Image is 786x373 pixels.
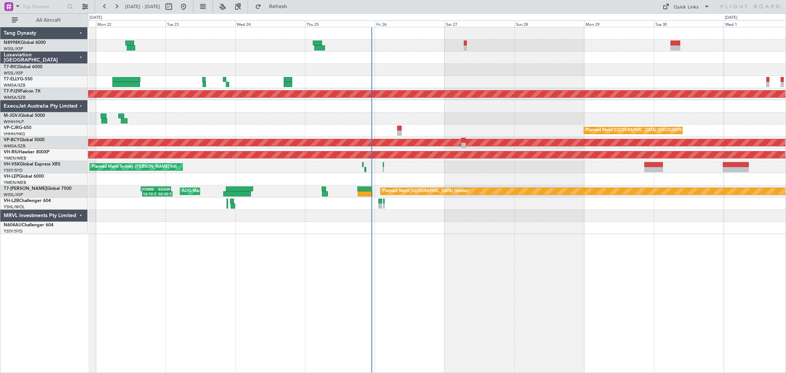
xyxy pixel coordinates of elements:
[156,187,170,191] div: EGGW
[584,20,654,27] div: Mon 29
[375,20,444,27] div: Fri 26
[4,223,22,227] span: N604AU
[4,77,32,81] a: T7-ELLYG-550
[4,199,19,203] span: VH-L2B
[4,114,20,118] span: M-JGVJ
[4,229,22,234] a: YSSY/SYD
[382,186,469,197] div: Planned Maint [GEOGRAPHIC_DATA] (Seletar)
[4,65,42,69] a: T7-RICGlobal 6000
[92,161,177,172] div: Planned Maint Sydney ([PERSON_NAME] Intl)
[4,162,20,167] span: VH-VSK
[4,138,20,142] span: VP-BCY
[4,95,25,100] a: WMSA/SZB
[4,223,53,227] a: N604AUChallenger 604
[305,20,375,27] div: Thu 25
[4,143,25,149] a: WMSA/SZB
[4,168,22,173] a: YSSY/SYD
[4,41,46,45] a: N8998KGlobal 6000
[4,156,26,161] a: YMEN/MEB
[125,3,160,10] span: [DATE] - [DATE]
[674,4,699,11] div: Quick Links
[4,89,20,94] span: T7-PJ29
[4,65,17,69] span: T7-RIC
[157,192,172,196] div: 02:30 Z
[4,174,44,179] a: VH-LEPGlobal 6000
[182,186,265,197] div: AOG Maint London ([GEOGRAPHIC_DATA])
[4,186,46,191] span: T7-[PERSON_NAME]
[4,77,20,81] span: T7-ELLY
[4,186,71,191] a: T7-[PERSON_NAME]Global 7500
[4,46,23,52] a: WSSL/XSP
[8,14,80,26] button: All Aircraft
[143,192,157,196] div: 16:10 Z
[4,204,25,210] a: YSHL/WOL
[4,114,45,118] a: M-JGVJGlobal 5000
[165,20,235,27] div: Tue 23
[514,20,584,27] div: Sun 28
[4,126,19,130] span: VP-CJR
[4,126,31,130] a: VP-CJRG-650
[90,15,102,21] div: [DATE]
[19,18,78,23] span: All Aircraft
[4,131,25,137] a: VHHH/HKG
[4,180,26,185] a: YMEN/MEB
[4,199,51,203] a: VH-L2BChallenger 604
[4,150,49,154] a: VH-RIUHawker 800XP
[252,1,296,13] button: Refresh
[654,20,724,27] div: Tue 30
[4,89,41,94] a: T7-PJ29Falcon 7X
[4,83,25,88] a: WMSA/SZB
[586,125,709,136] div: Planned Maint [GEOGRAPHIC_DATA] ([GEOGRAPHIC_DATA] Intl)
[445,20,514,27] div: Sat 27
[659,1,714,13] button: Quick Links
[4,41,21,45] span: N8998K
[4,70,23,76] a: WSSL/XSP
[4,192,23,198] a: WSSL/XSP
[142,187,156,191] div: VOMM
[4,174,19,179] span: VH-LEP
[4,138,45,142] a: VP-BCYGlobal 5000
[4,150,19,154] span: VH-RIU
[96,20,165,27] div: Mon 22
[22,1,65,12] input: Trip Number
[235,20,305,27] div: Wed 24
[263,4,294,9] span: Refresh
[4,119,24,125] a: WIHH/HLP
[725,15,737,21] div: [DATE]
[4,162,60,167] a: VH-VSKGlobal Express XRS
